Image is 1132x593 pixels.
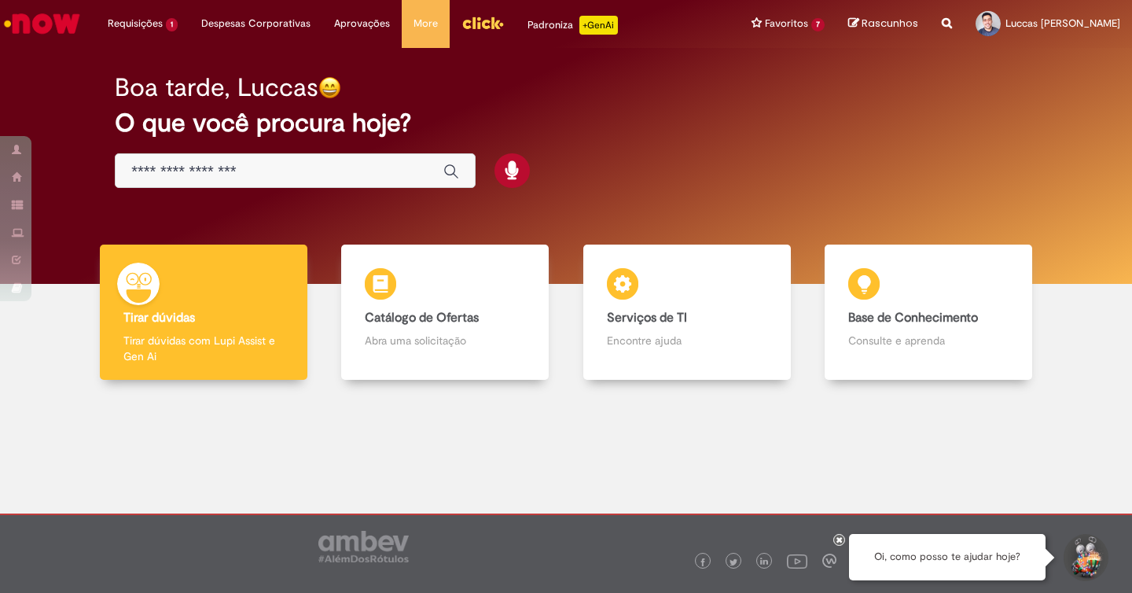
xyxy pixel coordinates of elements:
b: Base de Conhecimento [848,310,978,326]
img: logo_footer_workplace.png [822,554,836,568]
h2: O que você procura hoje? [115,109,1017,137]
span: Rascunhos [862,16,918,31]
img: ServiceNow [2,8,83,39]
span: Luccas [PERSON_NAME] [1005,17,1120,30]
img: logo_footer_linkedin.png [760,558,768,567]
img: logo_footer_youtube.png [787,551,807,571]
img: logo_footer_ambev_rotulo_gray.png [318,531,409,562]
span: 7 [811,18,825,31]
img: logo_footer_facebook.png [699,558,707,566]
a: Rascunhos [848,17,918,31]
div: Oi, como posso te ajudar hoje? [849,534,1046,580]
img: logo_footer_twitter.png [730,558,737,566]
a: Base de Conhecimento Consulte e aprenda [808,245,1050,381]
span: Favoritos [765,16,808,31]
b: Tirar dúvidas [123,310,195,326]
p: Consulte e aprenda [848,333,1009,348]
span: Requisições [108,16,163,31]
b: Catálogo de Ofertas [365,310,479,326]
img: click_logo_yellow_360x200.png [461,11,504,35]
span: 1 [166,18,178,31]
button: Iniciar Conversa de Suporte [1061,534,1108,581]
a: Tirar dúvidas Tirar dúvidas com Lupi Assist e Gen Ai [83,245,325,381]
p: Tirar dúvidas com Lupi Assist e Gen Ai [123,333,284,364]
span: More [413,16,438,31]
b: Serviços de TI [607,310,687,326]
p: +GenAi [579,16,618,35]
div: Padroniza [527,16,618,35]
a: Serviços de TI Encontre ajuda [566,245,808,381]
p: Abra uma solicitação [365,333,525,348]
img: happy-face.png [318,76,341,99]
span: Aprovações [334,16,390,31]
p: Encontre ajuda [607,333,767,348]
h2: Boa tarde, Luccas [115,74,318,101]
span: Despesas Corporativas [201,16,311,31]
a: Catálogo de Ofertas Abra uma solicitação [325,245,567,381]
